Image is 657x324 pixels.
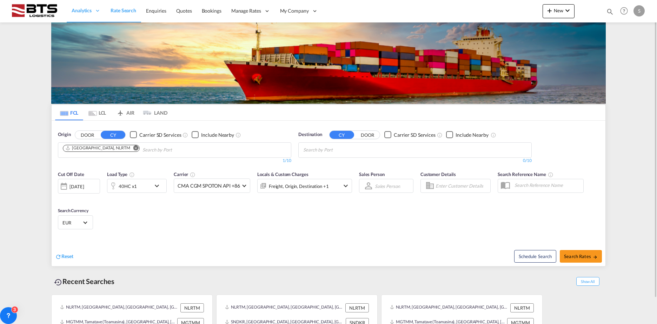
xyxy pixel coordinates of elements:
[55,254,61,260] md-icon: icon-refresh
[111,7,136,13] span: Rate Search
[111,105,139,120] md-tab-item: AIR
[107,179,167,193] div: 40HC x1icon-chevron-down
[514,250,556,263] button: Note: By default Schedule search will only considerorigin ports, destination ports and cut off da...
[257,171,308,177] span: Locals & Custom Charges
[225,303,344,312] div: NLRTM, Rotterdam, Netherlands, Western Europe, Europe
[491,132,496,138] md-icon: Unchecked: Ignores neighbouring ports when fetching rates.Checked : Includes neighbouring ports w...
[345,303,369,312] div: NLRTM
[51,22,606,104] img: LCL+%26+FCL+BACKGROUND.png
[576,277,599,286] span: Show All
[11,3,58,19] img: cdcc71d0be7811ed9adfbf939d2aa0e8.png
[52,121,605,266] div: OriginDOOR CY Checkbox No InkUnchecked: Search for CY (Container Yard) services for all selected ...
[257,179,352,193] div: Freight Origin Destination Factory Stuffingicon-chevron-down
[384,131,436,139] md-checkbox: Checkbox No Ink
[202,8,221,14] span: Bookings
[437,132,443,138] md-icon: Unchecked: Search for CY (Container Yard) services for all selected carriers.Checked : Search for...
[69,183,84,190] div: [DATE]
[139,131,181,139] div: Carrier SD Services
[235,132,241,138] md-icon: Unchecked: Ignores neighbouring ports when fetching rates.Checked : Includes neighbouring ports w...
[280,7,309,14] span: My Company
[606,8,614,15] md-icon: icon-magnify
[355,131,380,139] button: DOOR
[618,5,633,18] div: Help
[54,278,62,286] md-icon: icon-backup-restore
[129,145,139,152] button: Remove
[58,158,291,164] div: 1/10
[130,131,181,139] md-checkbox: Checkbox No Ink
[119,181,137,191] div: 40HC x1
[190,172,195,177] md-icon: The selected Trucker/Carrierwill be displayed in the rate results If the rates are from another f...
[55,105,167,120] md-pagination-wrapper: Use the left and right arrow keys to navigate between tabs
[436,181,488,191] input: Enter Customer Details
[60,303,179,312] div: NLRTM, Rotterdam, Netherlands, Western Europe, Europe
[420,171,456,177] span: Customer Details
[75,131,100,139] button: DOOR
[390,303,509,312] div: NLRTM, Rotterdam, Netherlands, Western Europe, Europe
[146,8,166,14] span: Enquiries
[563,6,572,15] md-icon: icon-chevron-down
[58,171,84,177] span: Cut Off Date
[153,182,165,190] md-icon: icon-chevron-down
[298,158,532,164] div: 0/10
[55,105,83,120] md-tab-item: FCL
[51,274,117,289] div: Recent Searches
[303,144,370,156] input: Chips input.
[182,132,188,138] md-icon: Unchecked: Search for CY (Container Yard) services for all selected carriers.Checked : Search for...
[58,193,63,202] md-datepicker: Select
[374,181,401,191] md-select: Sales Person
[298,131,322,138] span: Destination
[633,5,645,16] div: S
[58,131,71,138] span: Origin
[65,145,132,151] div: Press delete to remove this chip.
[446,131,489,139] md-checkbox: Checkbox No Ink
[139,105,167,120] md-tab-item: LAND
[176,8,192,14] span: Quotes
[593,255,598,259] md-icon: icon-arrow-right
[302,143,373,156] md-chips-wrap: Chips container with autocompletion. Enter the text area, type text to search, and then use the u...
[201,131,234,139] div: Include Nearby
[192,131,234,139] md-checkbox: Checkbox No Ink
[269,181,329,191] div: Freight Origin Destination Factory Stuffing
[116,109,125,114] md-icon: icon-airplane
[178,182,240,189] span: CMA CGM SPOTON API +86
[545,8,572,13] span: New
[101,131,125,139] button: CY
[456,131,489,139] div: Include Nearby
[72,7,92,14] span: Analytics
[543,4,575,18] button: icon-plus 400-fgNewicon-chevron-down
[62,217,89,228] md-select: Select Currency: € EUREuro
[62,143,212,156] md-chips-wrap: Chips container. Use arrow keys to select chips.
[359,171,385,177] span: Sales Person
[564,254,598,259] span: Search Rates
[83,105,111,120] md-tab-item: LCL
[180,303,204,312] div: NLRTM
[58,179,100,194] div: [DATE]
[62,220,82,226] span: EUR
[548,172,553,177] md-icon: Your search will be saved by the below given name
[498,171,553,177] span: Search Reference Name
[55,253,73,261] div: icon-refreshReset
[545,6,554,15] md-icon: icon-plus 400-fg
[65,145,130,151] div: Rotterdam, NLRTM
[341,182,350,190] md-icon: icon-chevron-down
[606,8,614,18] div: icon-magnify
[510,303,534,312] div: NLRTM
[129,172,135,177] md-icon: icon-information-outline
[394,131,436,139] div: Carrier SD Services
[58,208,88,213] span: Search Currency
[231,7,261,14] span: Manage Rates
[560,250,602,263] button: Search Ratesicon-arrow-right
[174,171,195,177] span: Carrier
[142,144,209,156] input: Chips input.
[107,171,135,177] span: Load Type
[618,5,630,17] span: Help
[511,180,583,190] input: Search Reference Name
[330,131,354,139] button: CY
[61,253,73,259] span: Reset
